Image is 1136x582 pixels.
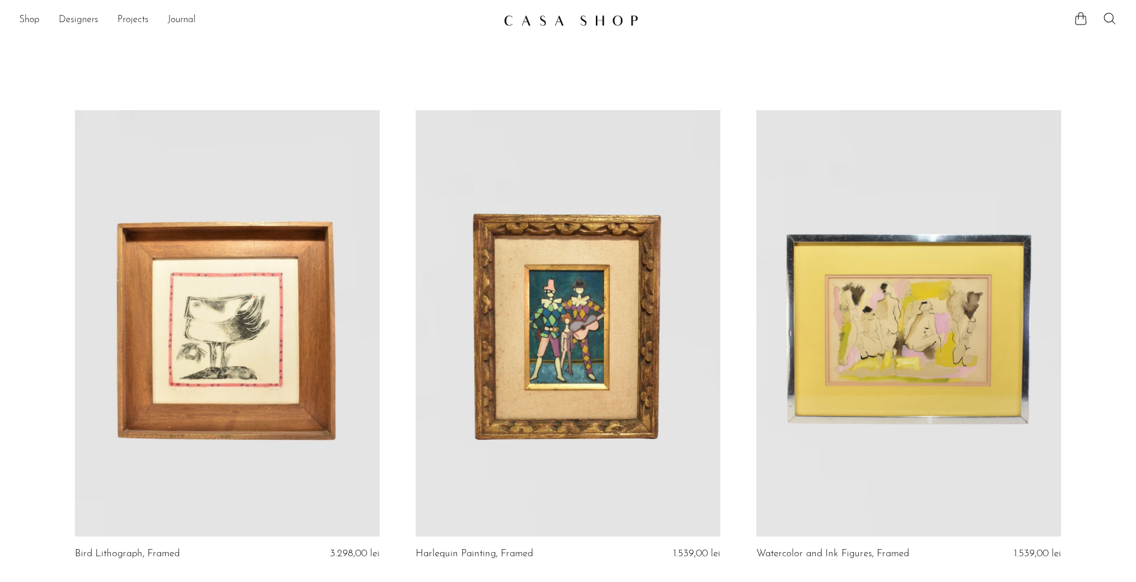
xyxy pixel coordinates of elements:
[59,13,98,28] a: Designers
[75,548,180,559] a: Bird Lithograph, Framed
[330,548,380,559] span: 3.298,00 lei
[756,548,909,559] a: Watercolor and Ink Figures, Framed
[19,10,494,31] nav: Desktop navigation
[117,13,149,28] a: Projects
[19,10,494,31] ul: NEW HEADER MENU
[1014,548,1061,559] span: 1.539,00 lei
[168,13,196,28] a: Journal
[416,548,533,559] a: Harlequin Painting, Framed
[19,13,40,28] a: Shop
[673,548,720,559] span: 1.539,00 lei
